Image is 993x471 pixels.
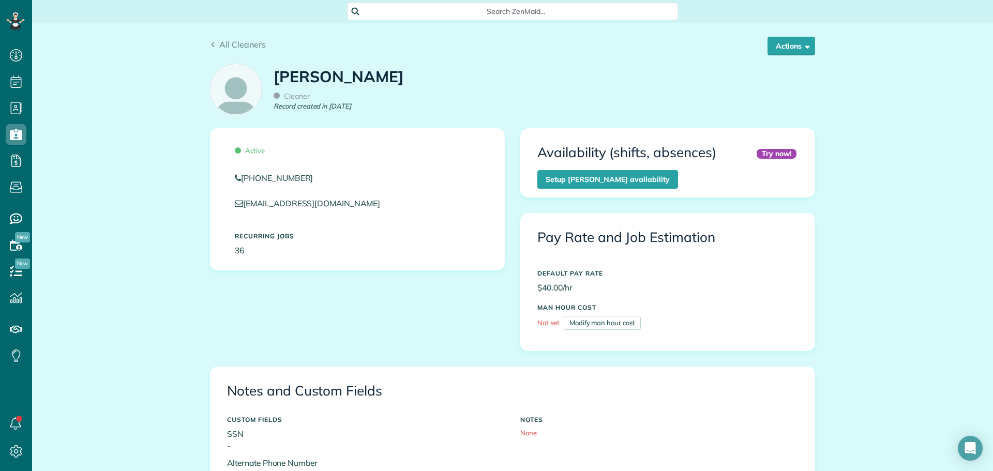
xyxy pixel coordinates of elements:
[274,68,404,85] h1: [PERSON_NAME]
[235,198,390,208] a: [EMAIL_ADDRESS][DOMAIN_NAME]
[520,429,537,437] span: None
[210,64,261,115] img: employee_icon-c2f8239691d896a72cdd9dc41cfb7b06f9d69bdd837a2ad469be8ff06ab05b5f.png
[564,316,641,330] a: Modify man hour cost
[520,416,798,423] h5: NOTES
[537,282,798,294] p: $40.00/hr
[235,245,480,256] p: 36
[274,101,351,111] em: Record created in [DATE]
[768,37,815,55] button: Actions
[537,230,798,245] h3: Pay Rate and Job Estimation
[227,384,798,399] h3: Notes and Custom Fields
[958,436,983,461] div: Open Intercom Messenger
[210,38,266,51] a: All Cleaners
[219,39,266,50] span: All Cleaners
[537,170,678,189] a: Setup [PERSON_NAME] availability
[274,92,310,101] span: Cleaner
[537,270,798,277] h5: DEFAULT PAY RATE
[537,145,716,160] h3: Availability (shifts, absences)
[227,428,505,452] p: SSN -
[235,233,480,239] h5: Recurring Jobs
[15,232,30,242] span: New
[537,304,798,311] h5: MAN HOUR COST
[227,416,505,423] h5: CUSTOM FIELDS
[15,259,30,269] span: New
[235,146,265,155] span: Active
[757,149,796,159] div: Try now!
[537,318,560,327] span: Not set
[235,172,480,184] a: [PHONE_NUMBER]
